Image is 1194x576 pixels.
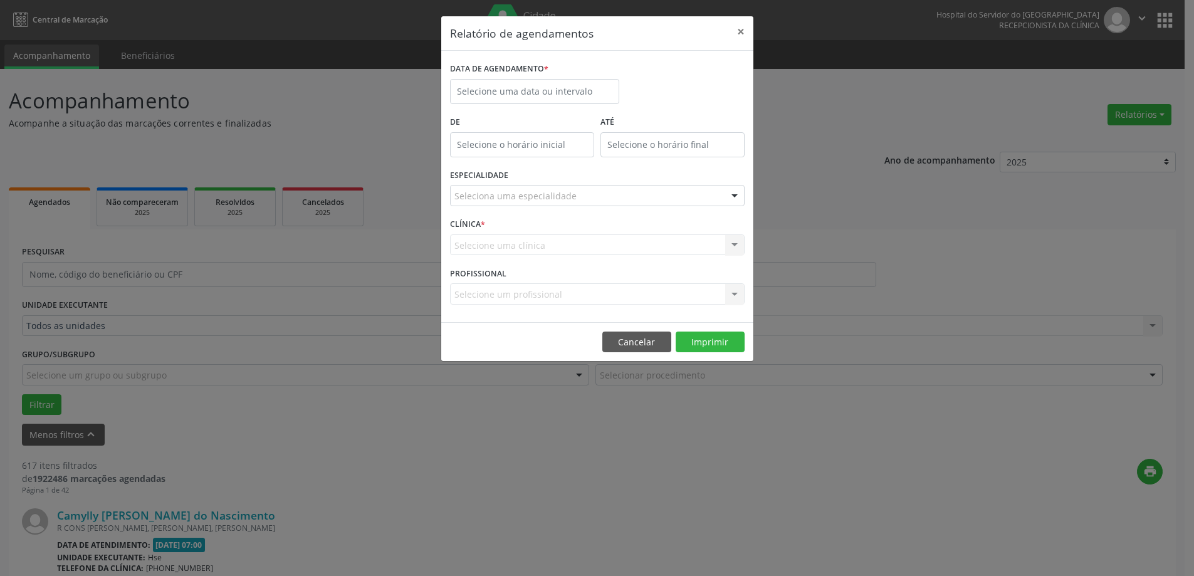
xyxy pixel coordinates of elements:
[450,79,619,104] input: Selecione uma data ou intervalo
[450,166,508,186] label: ESPECIALIDADE
[450,215,485,234] label: CLÍNICA
[602,332,671,353] button: Cancelar
[450,132,594,157] input: Selecione o horário inicial
[450,60,548,79] label: DATA DE AGENDAMENTO
[450,264,506,283] label: PROFISSIONAL
[676,332,745,353] button: Imprimir
[450,113,594,132] label: De
[454,189,577,202] span: Seleciona uma especialidade
[600,132,745,157] input: Selecione o horário final
[728,16,753,47] button: Close
[450,25,594,41] h5: Relatório de agendamentos
[600,113,745,132] label: ATÉ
